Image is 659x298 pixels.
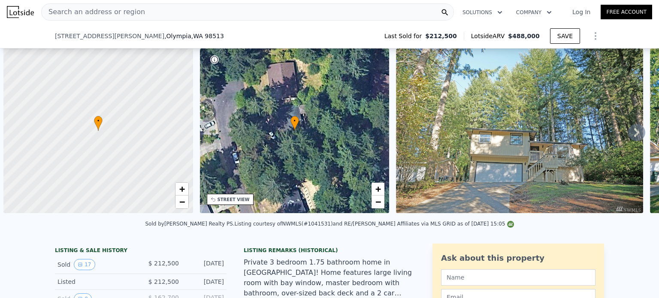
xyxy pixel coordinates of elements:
div: LISTING & SALE HISTORY [55,247,227,256]
button: SAVE [550,28,580,44]
a: Zoom in [175,183,188,196]
span: Last Sold for [384,32,426,40]
button: Company [509,5,559,20]
span: + [179,184,184,194]
div: Sold [57,259,134,270]
span: + [375,184,381,194]
button: View historical data [74,259,95,270]
a: Zoom in [372,183,384,196]
a: Zoom out [372,196,384,208]
div: • [290,116,299,131]
div: STREET VIEW [218,196,250,203]
span: , Olympia [164,32,224,40]
span: $ 212,500 [148,260,179,267]
span: • [94,117,103,125]
div: [DATE] [186,259,224,270]
a: Log In [562,8,601,16]
button: Show Options [587,27,604,45]
span: , WA 98513 [191,33,224,39]
span: − [375,196,381,207]
span: Search an address or region [42,7,145,17]
img: Lotside [7,6,34,18]
a: Zoom out [175,196,188,208]
div: • [94,116,103,131]
span: $ 212,500 [148,278,179,285]
div: Sold by [PERSON_NAME] Realty PS . [145,221,234,227]
span: Lotside ARV [471,32,508,40]
div: Listing courtesy of NWMLS (#1041531) and RE/[PERSON_NAME] Affiliates via MLS GRID as of [DATE] 15:05 [235,221,514,227]
div: Listed [57,277,134,286]
span: • [290,117,299,125]
div: [DATE] [186,277,224,286]
div: Listing Remarks (Historical) [244,247,415,254]
img: Sale: 131751694 Parcel: 97000093 [396,48,643,213]
button: Solutions [456,5,509,20]
span: $212,500 [425,32,457,40]
img: NWMLS Logo [507,221,514,228]
span: − [179,196,184,207]
span: [STREET_ADDRESS][PERSON_NAME] [55,32,164,40]
div: Ask about this property [441,252,596,264]
a: Free Account [601,5,652,19]
input: Name [441,269,596,286]
span: $488,000 [508,33,540,39]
